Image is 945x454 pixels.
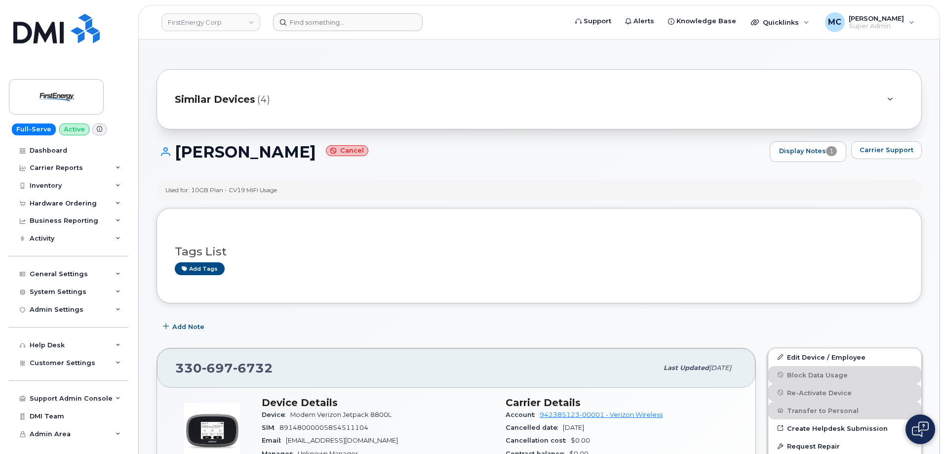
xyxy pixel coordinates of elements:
span: 89148000005854511104 [279,424,368,431]
span: 697 [202,361,233,375]
span: 6732 [233,361,273,375]
span: Re-Activate Device [787,389,852,396]
h3: Carrier Details [506,397,738,409]
span: Similar Devices [175,92,255,107]
h3: Device Details [262,397,494,409]
span: [EMAIL_ADDRESS][DOMAIN_NAME] [286,437,398,444]
h3: Tags List [175,246,904,258]
a: 942385123-00001 - Verizon Wireless [540,411,663,418]
button: Transfer to Personal [768,402,921,419]
span: Add Note [172,322,204,331]
span: Device [262,411,290,418]
span: Cancellation cost [506,437,571,444]
img: Open chat [912,421,929,437]
span: $0.00 [571,437,590,444]
span: 1 [826,146,837,156]
span: SIM [262,424,279,431]
span: Account [506,411,540,418]
small: Cancel [326,145,368,157]
button: Re-Activate Device [768,384,921,402]
button: Block Data Usage [768,366,921,384]
h1: [PERSON_NAME] [157,143,765,161]
div: Used for: 10GB Plan - CV19 MiFi Usage [165,186,277,194]
span: [DATE] [709,364,731,371]
span: (4) [257,92,270,107]
a: Edit Device / Employee [768,348,921,366]
button: Add Note [157,318,213,336]
span: Email [262,437,286,444]
button: Carrier Support [851,141,922,159]
a: Create Helpdesk Submission [768,419,921,437]
span: 330 [175,361,273,375]
span: [DATE] [563,424,584,431]
span: Last updated [664,364,709,371]
span: Modem Verizon Jetpack 8800L [290,411,392,418]
a: Display Notes1 [770,141,846,162]
span: Cancelled date [506,424,563,431]
a: Add tags [175,262,225,275]
span: Carrier Support [860,145,913,155]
